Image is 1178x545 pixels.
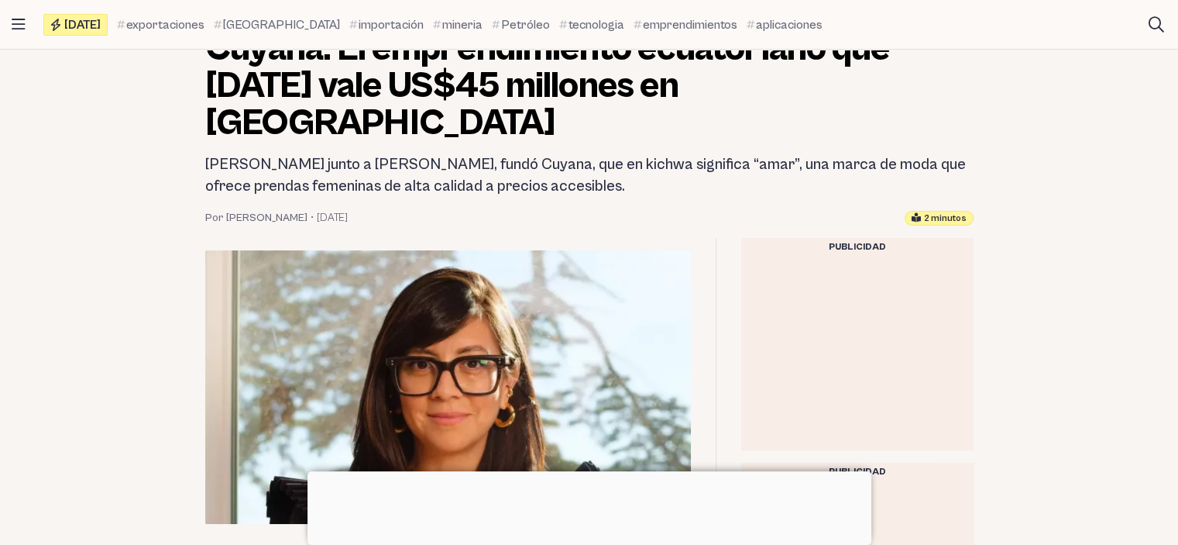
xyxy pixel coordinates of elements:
span: exportaciones [126,16,204,34]
h1: Cuyana: El emprendimiento ecuatoriano que [DATE] vale US$45 millones en [GEOGRAPHIC_DATA] [205,30,974,142]
span: Petróleo [501,16,550,34]
iframe: Advertisement [307,471,871,541]
span: • [311,210,314,226]
a: importación [349,16,424,34]
a: Petróleo [492,16,550,34]
span: emprendimientos [643,16,737,34]
span: aplicaciones [756,16,823,34]
div: Publicidad [741,238,974,257]
span: importación [359,16,424,34]
time: 27 noviembre, 2023 12:09 [317,210,348,226]
a: [GEOGRAPHIC_DATA] [214,16,340,34]
a: Por [PERSON_NAME] [205,210,307,226]
a: aplicaciones [747,16,823,34]
span: tecnologia [568,16,624,34]
a: exportaciones [117,16,204,34]
img: Cuyana emprendimiento [205,250,691,524]
span: [GEOGRAPHIC_DATA] [223,16,340,34]
span: mineria [442,16,483,34]
a: tecnologia [559,16,624,34]
a: emprendimientos [634,16,737,34]
div: Publicidad [741,463,974,481]
h2: [PERSON_NAME] junto a [PERSON_NAME], fundó Cuyana, que en kichwa significa “amar”, una marca de m... [205,154,974,198]
div: Tiempo estimado de lectura: 2 minutos [905,211,974,226]
span: [DATE] [64,19,101,31]
a: mineria [433,16,483,34]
